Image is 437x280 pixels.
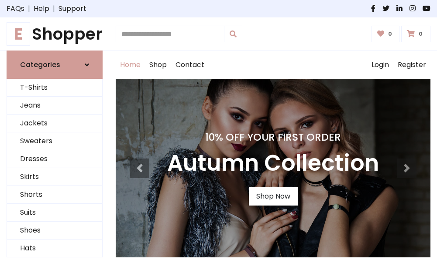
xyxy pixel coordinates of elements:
[116,51,145,79] a: Home
[24,3,34,14] span: |
[49,3,58,14] span: |
[7,22,30,46] span: E
[145,51,171,79] a: Shop
[20,61,60,69] h6: Categories
[7,222,102,240] a: Shoes
[7,79,102,97] a: T-Shirts
[7,24,103,44] h1: Shopper
[7,97,102,115] a: Jeans
[416,30,425,38] span: 0
[7,168,102,186] a: Skirts
[34,3,49,14] a: Help
[7,115,102,132] a: Jackets
[249,187,298,206] a: Shop Now
[7,24,103,44] a: EShopper
[401,26,430,42] a: 0
[7,204,102,222] a: Suits
[7,240,102,257] a: Hats
[7,150,102,168] a: Dresses
[167,150,379,177] h3: Autumn Collection
[171,51,209,79] a: Contact
[7,51,103,79] a: Categories
[7,186,102,204] a: Shorts
[393,51,430,79] a: Register
[386,30,394,38] span: 0
[7,3,24,14] a: FAQs
[167,131,379,143] h4: 10% Off Your First Order
[58,3,86,14] a: Support
[7,132,102,150] a: Sweaters
[372,26,400,42] a: 0
[367,51,393,79] a: Login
